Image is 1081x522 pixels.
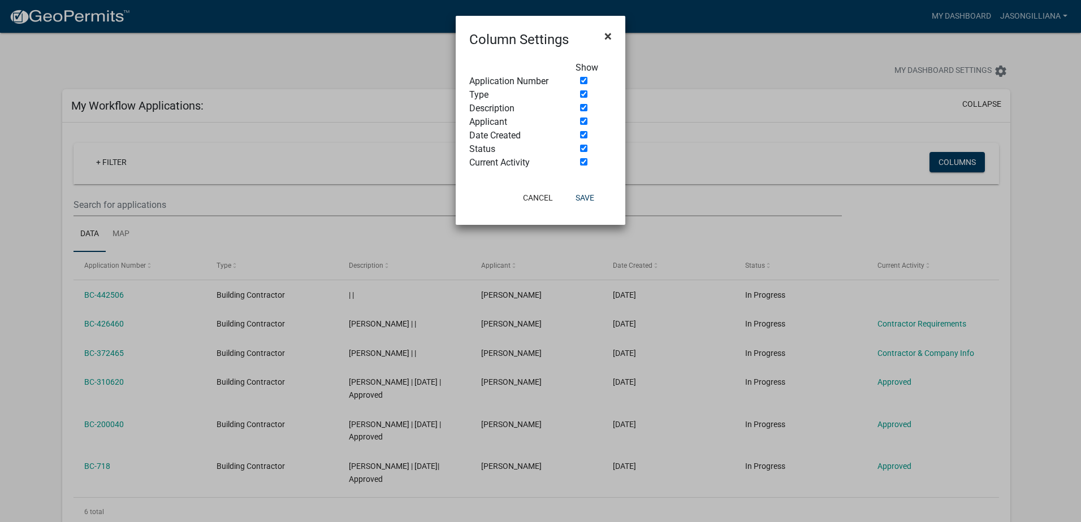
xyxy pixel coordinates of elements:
div: Show [567,61,620,75]
div: Application Number [461,75,567,88]
div: Applicant [461,115,567,129]
div: Type [461,88,567,102]
button: Cancel [514,188,562,208]
span: × [604,28,612,44]
div: Description [461,102,567,115]
h4: Column Settings [469,29,569,50]
button: Save [567,188,603,208]
div: Status [461,142,567,156]
div: Date Created [461,129,567,142]
div: Current Activity [461,156,567,169]
button: Close [595,20,621,52]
